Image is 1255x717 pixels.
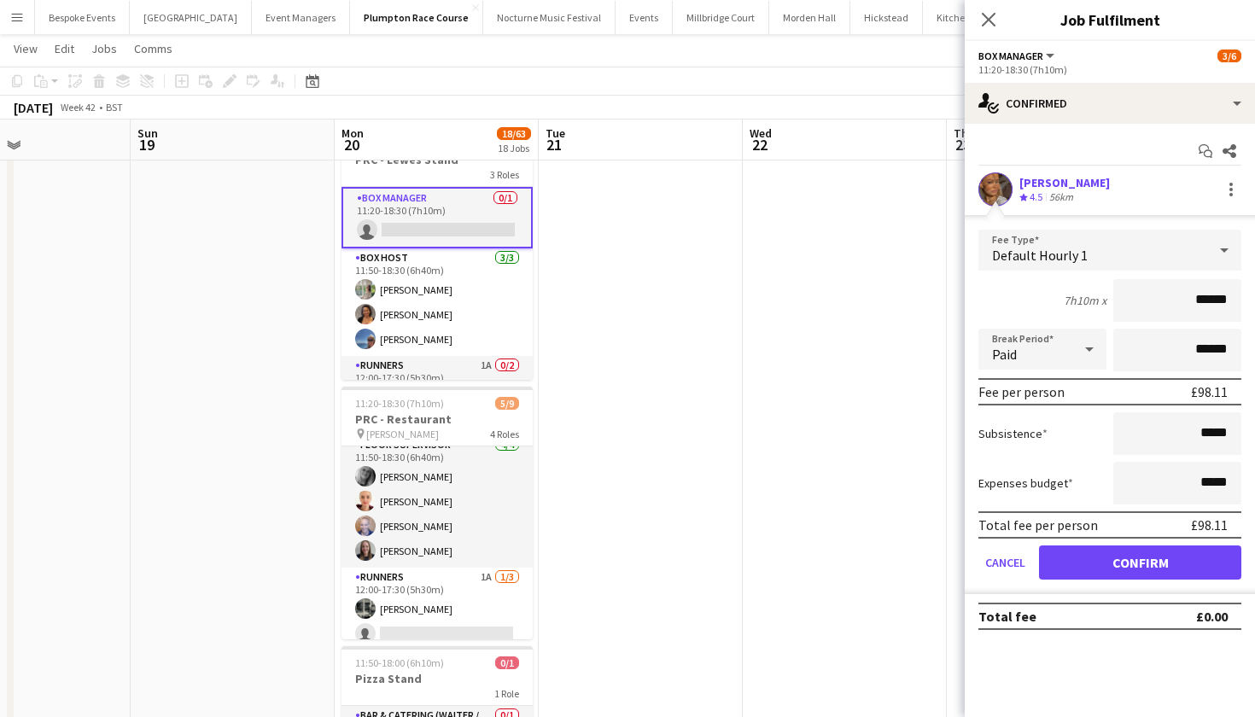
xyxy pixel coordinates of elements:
span: 11:50-18:00 (6h10m) [355,656,444,669]
span: Jobs [91,41,117,56]
div: Total fee [978,608,1036,625]
a: Edit [48,38,81,60]
button: Confirm [1039,545,1241,580]
span: 18/63 [497,127,531,140]
span: Week 42 [56,101,99,114]
span: 4 Roles [490,428,519,440]
span: [PERSON_NAME] [366,428,439,440]
button: Cancel [978,545,1032,580]
div: 7h10m x [1064,293,1106,308]
h3: PRC - Restaurant [341,411,533,427]
span: 22 [747,135,772,154]
button: Bespoke Events [35,1,130,34]
div: 18 Jobs [498,142,530,154]
h3: Pizza Stand [341,671,533,686]
span: Mon [341,125,364,141]
span: Tue [546,125,565,141]
span: 11:20-18:30 (7h10m) [355,397,444,410]
span: Wed [750,125,772,141]
app-job-card: 11:20-18:30 (7h10m)5/9PRC - Restaurant [PERSON_NAME]4 RolesRestaurant Host0/111:20-18:30 (7h10m) ... [341,387,533,639]
button: Millbridge Court [673,1,769,34]
div: BST [106,101,123,114]
div: [DATE] [14,99,53,116]
span: Edit [55,41,74,56]
button: Plumpton Race Course [350,1,483,34]
a: View [7,38,44,60]
span: Comms [134,41,172,56]
button: Events [616,1,673,34]
span: 4.5 [1030,190,1042,203]
div: £98.11 [1191,516,1228,533]
a: Jobs [85,38,124,60]
div: 11:20-18:30 (7h10m) [978,63,1241,76]
span: 20 [339,135,364,154]
div: £0.00 [1196,608,1228,625]
button: Morden Hall [769,1,850,34]
span: 21 [543,135,565,154]
button: [GEOGRAPHIC_DATA] [130,1,252,34]
div: [PERSON_NAME] [1019,175,1110,190]
div: Confirmed [965,83,1255,124]
app-job-card: 11:20-18:30 (7h10m)3/6PRC - Lewes Stand3 RolesBox Manager0/111:20-18:30 (7h10m) Box Host3/311:50-... [341,127,533,380]
app-card-role: Box Host3/311:50-18:30 (6h40m)[PERSON_NAME][PERSON_NAME][PERSON_NAME] [341,248,533,356]
span: 3 Roles [490,168,519,181]
label: Expenses budget [978,475,1073,491]
span: 1 Role [494,687,519,700]
span: Paid [992,346,1017,363]
span: 23 [951,135,975,154]
button: Hickstead [850,1,923,34]
span: 0/1 [495,656,519,669]
span: Thu [954,125,975,141]
button: Box Manager [978,50,1057,62]
div: Total fee per person [978,516,1098,533]
app-card-role: Runners1A0/212:00-17:30 (5h30m) [341,356,533,439]
a: Comms [127,38,179,60]
span: 5/9 [495,397,519,410]
label: Subsistence [978,426,1048,441]
span: View [14,41,38,56]
h3: Job Fulfilment [965,9,1255,31]
span: Sun [137,125,158,141]
app-card-role: Runners1A1/312:00-17:30 (5h30m)[PERSON_NAME] [341,568,533,675]
div: Fee per person [978,383,1065,400]
button: Nocturne Music Festival [483,1,616,34]
app-card-role: Box Manager0/111:20-18:30 (7h10m) [341,187,533,248]
span: 19 [135,135,158,154]
app-card-role: Floor Supervisor4/411:50-18:30 (6h40m)[PERSON_NAME][PERSON_NAME][PERSON_NAME][PERSON_NAME] [341,435,533,568]
span: 3/6 [1217,50,1241,62]
button: Kitchen [923,1,985,34]
button: Event Managers [252,1,350,34]
div: £98.11 [1191,383,1228,400]
span: Box Manager [978,50,1043,62]
div: 56km [1046,190,1077,205]
span: Default Hourly 1 [992,247,1088,264]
